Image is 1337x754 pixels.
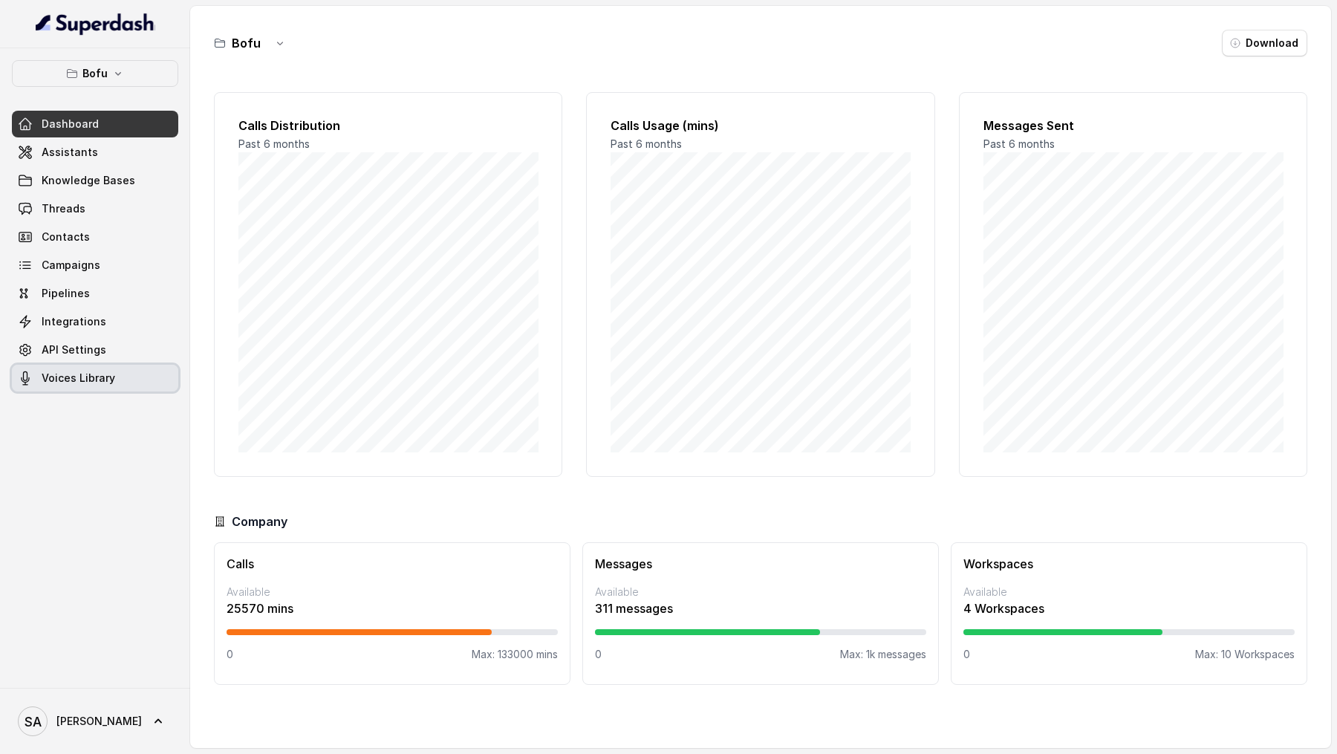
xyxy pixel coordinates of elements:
span: API Settings [42,342,106,357]
h3: Messages [595,555,926,573]
span: Contacts [42,230,90,244]
p: Available [227,585,558,599]
text: SA [25,714,42,729]
button: Bofu [12,60,178,87]
p: 0 [595,647,602,662]
a: Assistants [12,139,178,166]
p: Available [963,585,1295,599]
a: Threads [12,195,178,222]
h3: Company [232,513,287,530]
h3: Bofu [232,34,261,52]
span: Integrations [42,314,106,329]
h3: Calls [227,555,558,573]
span: Past 6 months [611,137,682,150]
a: Integrations [12,308,178,335]
p: Max: 1k messages [840,647,926,662]
h2: Calls Distribution [238,117,538,134]
h2: Messages Sent [983,117,1283,134]
span: Threads [42,201,85,216]
a: Contacts [12,224,178,250]
span: Campaigns [42,258,100,273]
span: Assistants [42,145,98,160]
span: [PERSON_NAME] [56,714,142,729]
p: 0 [227,647,233,662]
span: Past 6 months [983,137,1055,150]
p: 311 messages [595,599,926,617]
a: Dashboard [12,111,178,137]
span: Dashboard [42,117,99,131]
span: Pipelines [42,286,90,301]
a: [PERSON_NAME] [12,701,178,742]
button: Download [1222,30,1307,56]
img: light.svg [36,12,155,36]
a: Knowledge Bases [12,167,178,194]
p: Max: 10 Workspaces [1195,647,1295,662]
span: Past 6 months [238,137,310,150]
p: Max: 133000 mins [472,647,558,662]
p: Bofu [82,65,108,82]
p: 25570 mins [227,599,558,617]
span: Voices Library [42,371,115,386]
p: Available [595,585,926,599]
a: Pipelines [12,280,178,307]
p: 0 [963,647,970,662]
p: 4 Workspaces [963,599,1295,617]
a: API Settings [12,337,178,363]
h2: Calls Usage (mins) [611,117,910,134]
a: Campaigns [12,252,178,279]
a: Voices Library [12,365,178,391]
span: Knowledge Bases [42,173,135,188]
h3: Workspaces [963,555,1295,573]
